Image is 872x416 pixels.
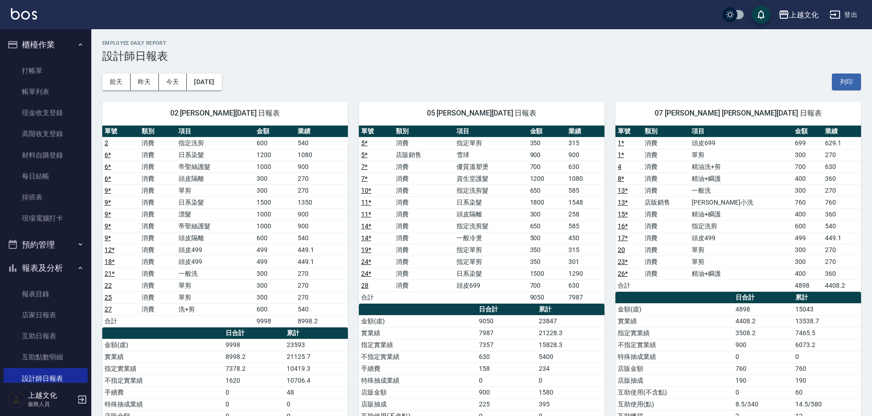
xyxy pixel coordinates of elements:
[284,363,348,374] td: 10419.3
[284,374,348,386] td: 10706.4
[295,161,348,173] td: 900
[113,109,337,118] span: 02 [PERSON_NAME][DATE] 日報表
[793,208,822,220] td: 400
[689,232,793,244] td: 頭皮499
[4,326,88,347] a: 互助日報表
[176,291,254,303] td: 單剪
[689,137,793,149] td: 頭皮699
[477,386,536,398] td: 900
[454,256,528,268] td: 指定單剪
[793,220,822,232] td: 600
[618,246,625,253] a: 20
[254,208,295,220] td: 1000
[394,137,454,149] td: 消費
[566,268,604,279] td: 1290
[4,187,88,208] a: 排班表
[454,220,528,232] td: 指定洗剪髮
[295,137,348,149] td: 540
[823,244,861,256] td: 270
[566,244,604,256] td: 315
[689,220,793,232] td: 指定洗剪
[793,232,822,244] td: 499
[176,196,254,208] td: 日系染髮
[139,303,176,315] td: 消費
[566,126,604,137] th: 業績
[733,303,793,315] td: 4898
[793,279,822,291] td: 4898
[295,232,348,244] td: 540
[454,173,528,184] td: 資生堂護髮
[295,149,348,161] td: 1080
[823,184,861,196] td: 270
[102,40,861,46] h2: Employee Daily Report
[176,303,254,315] td: 洗+剪
[536,374,604,386] td: 0
[477,351,536,363] td: 630
[642,232,689,244] td: 消費
[477,327,536,339] td: 7987
[176,232,254,244] td: 頭皮隔離
[105,139,108,147] a: 2
[615,374,733,386] td: 店販抽成
[528,268,566,279] td: 1500
[139,220,176,232] td: 消費
[102,315,139,327] td: 合計
[477,304,536,316] th: 日合計
[528,291,566,303] td: 9050
[359,363,477,374] td: 手續費
[566,208,604,220] td: 258
[394,256,454,268] td: 消費
[566,173,604,184] td: 1080
[793,327,861,339] td: 7465.5
[615,351,733,363] td: 特殊抽成業績
[566,220,604,232] td: 585
[254,244,295,256] td: 499
[733,374,793,386] td: 190
[823,232,861,244] td: 449.1
[254,256,295,268] td: 499
[528,137,566,149] td: 350
[689,268,793,279] td: 精油+瞬護
[295,126,348,137] th: 業績
[793,351,861,363] td: 0
[359,126,394,137] th: 單號
[454,196,528,208] td: 日系染髮
[102,50,861,63] h3: 設計師日報表
[642,208,689,220] td: 消費
[394,173,454,184] td: 消費
[176,173,254,184] td: 頭皮隔離
[823,173,861,184] td: 360
[454,208,528,220] td: 頭皮隔離
[454,244,528,256] td: 指定單剪
[139,173,176,184] td: 消費
[4,284,88,305] a: 報表目錄
[295,196,348,208] td: 1350
[626,109,850,118] span: 07 [PERSON_NAME] [PERSON_NAME][DATE] 日報表
[139,126,176,137] th: 類別
[454,279,528,291] td: 頭皮699
[823,149,861,161] td: 270
[254,161,295,173] td: 1000
[295,268,348,279] td: 270
[689,256,793,268] td: 單剪
[536,339,604,351] td: 15828.3
[642,256,689,268] td: 消費
[733,292,793,304] th: 日合計
[359,374,477,386] td: 特殊抽成業績
[105,294,112,301] a: 25
[793,303,861,315] td: 15043
[733,315,793,327] td: 4408.2
[733,363,793,374] td: 760
[775,5,822,24] button: 上越文化
[4,166,88,187] a: 每日結帳
[528,220,566,232] td: 650
[394,232,454,244] td: 消費
[733,339,793,351] td: 900
[454,184,528,196] td: 指定洗剪髮
[139,149,176,161] td: 消費
[793,149,822,161] td: 300
[254,268,295,279] td: 300
[733,327,793,339] td: 3508.2
[566,149,604,161] td: 900
[254,173,295,184] td: 300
